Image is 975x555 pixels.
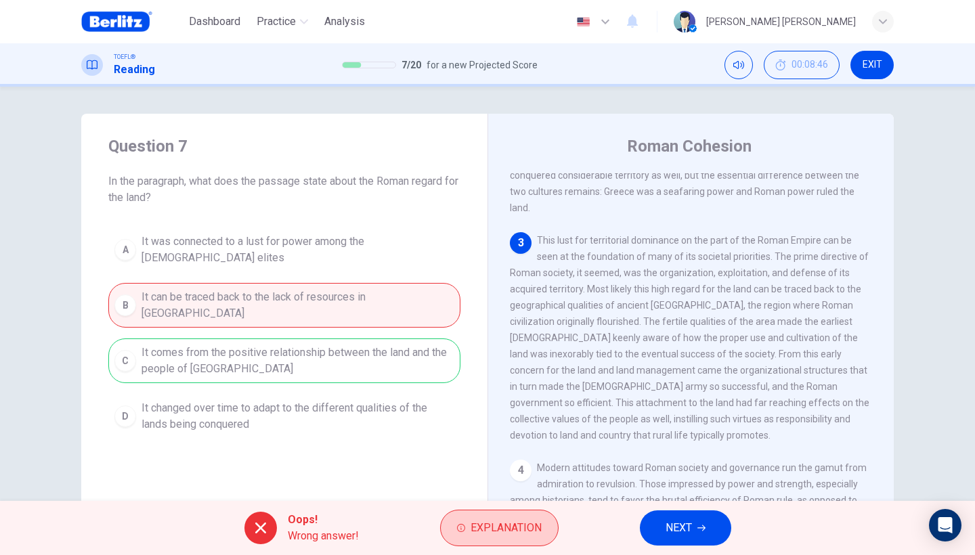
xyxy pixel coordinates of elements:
div: Open Intercom Messenger [929,509,961,541]
span: 7 / 20 [402,57,421,73]
span: Analysis [324,14,365,30]
span: Dashboard [189,14,240,30]
div: 3 [510,232,532,254]
span: 00:08:46 [792,60,828,70]
h4: Question 7 [108,135,460,157]
span: for a new Projected Score [427,57,538,73]
span: EXIT [863,60,882,70]
button: Practice [251,9,313,34]
button: NEXT [640,510,731,546]
div: Hide [764,51,840,79]
button: EXIT [850,51,894,79]
span: Practice [257,14,296,30]
button: Dashboard [183,9,246,34]
img: Berlitz Brasil logo [81,8,152,35]
div: 4 [510,460,532,481]
span: TOEFL® [114,52,135,62]
span: Wrong answer! [288,528,359,544]
img: Profile picture [674,11,695,32]
div: [PERSON_NAME] [PERSON_NAME] [706,14,856,30]
div: Mute [724,51,753,79]
h1: Reading [114,62,155,78]
button: 00:08:46 [764,51,840,79]
span: Explanation [471,518,542,537]
button: Analysis [319,9,370,34]
span: This lust for territorial dominance on the part of the Roman Empire can be seen at the foundation... [510,235,869,441]
span: Oops! [288,512,359,528]
span: NEXT [666,518,692,537]
span: In the paragraph, what does the passage state about the Roman regard for the land? [108,173,460,206]
a: Berlitz Brasil logo [81,8,183,35]
img: en [575,17,592,27]
button: Explanation [440,510,559,546]
h4: Roman Cohesion [627,135,752,157]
